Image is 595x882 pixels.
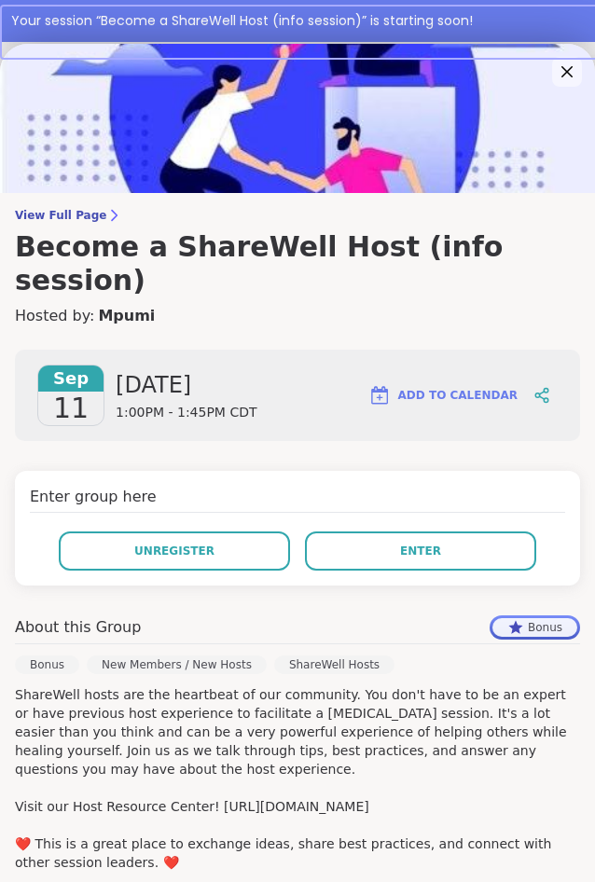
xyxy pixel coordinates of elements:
[53,392,89,425] span: 11
[15,208,580,297] a: View Full PageBecome a ShareWell Host (info session)
[398,387,518,404] span: Add to Calendar
[38,365,104,392] span: Sep
[15,208,580,223] span: View Full Page
[492,618,577,637] div: Bonus
[134,543,214,559] span: Unregister
[59,531,290,571] button: Unregister
[360,373,526,418] button: Add to Calendar
[15,305,580,327] h4: Hosted by:
[15,616,141,639] h4: About this Group
[368,384,391,407] img: ShareWell Logomark
[274,655,394,674] div: ShareWell Hosts
[305,531,536,571] button: Enter
[87,655,267,674] div: New Members / New Hosts
[98,305,155,327] a: Mpumi
[400,543,441,559] span: Enter
[30,486,565,513] h4: Enter group here
[116,404,256,422] span: 1:00PM - 1:45PM CDT
[15,655,79,674] div: Bonus
[15,230,580,297] h3: Become a ShareWell Host (info session)
[15,685,580,872] p: ShareWell hosts are the heartbeat of our community. You don't have to be an expert or have previo...
[116,370,256,400] span: [DATE]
